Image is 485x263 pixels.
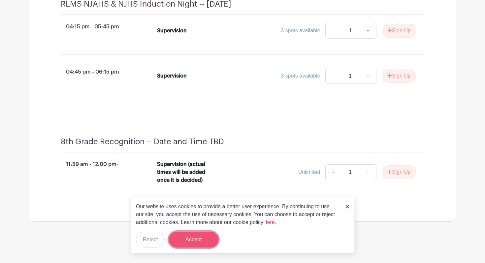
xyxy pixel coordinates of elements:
[157,160,214,184] div: Supervision (actual times will be added once it is decided)
[281,27,320,35] div: 3 spots available
[382,69,416,83] button: Sign Up
[61,137,224,147] h4: 8th Grade Recognition -- Date and Time TBD
[119,69,121,75] span: -
[50,20,146,33] p: 04:15 pm - 05:45 pm
[345,205,349,209] img: close_button-5f87c8562297e5c2d7936805f587ecaba9071eb48480494691a3f1689db116b3.svg
[157,27,187,35] div: Supervision
[382,24,416,38] button: Sign Up
[50,158,146,171] p: 11:59 am - 12:00 pm
[360,23,376,39] a: +
[136,203,339,226] p: Our website uses cookies to provide a better user experience. By continuing to use our site, you ...
[50,65,146,79] p: 04:45 pm - 06:15 pm
[360,164,376,180] a: +
[119,24,121,29] span: -
[298,168,320,176] div: Unlimited
[116,161,118,167] span: -
[263,219,275,225] a: Here
[157,72,187,80] div: Supervision
[136,232,165,247] button: Reject
[169,232,218,247] button: Accept
[325,164,340,180] a: -
[325,68,340,84] a: -
[325,23,340,39] a: -
[281,72,320,80] div: 3 spots available
[360,68,376,84] a: +
[382,165,416,179] button: Sign Up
